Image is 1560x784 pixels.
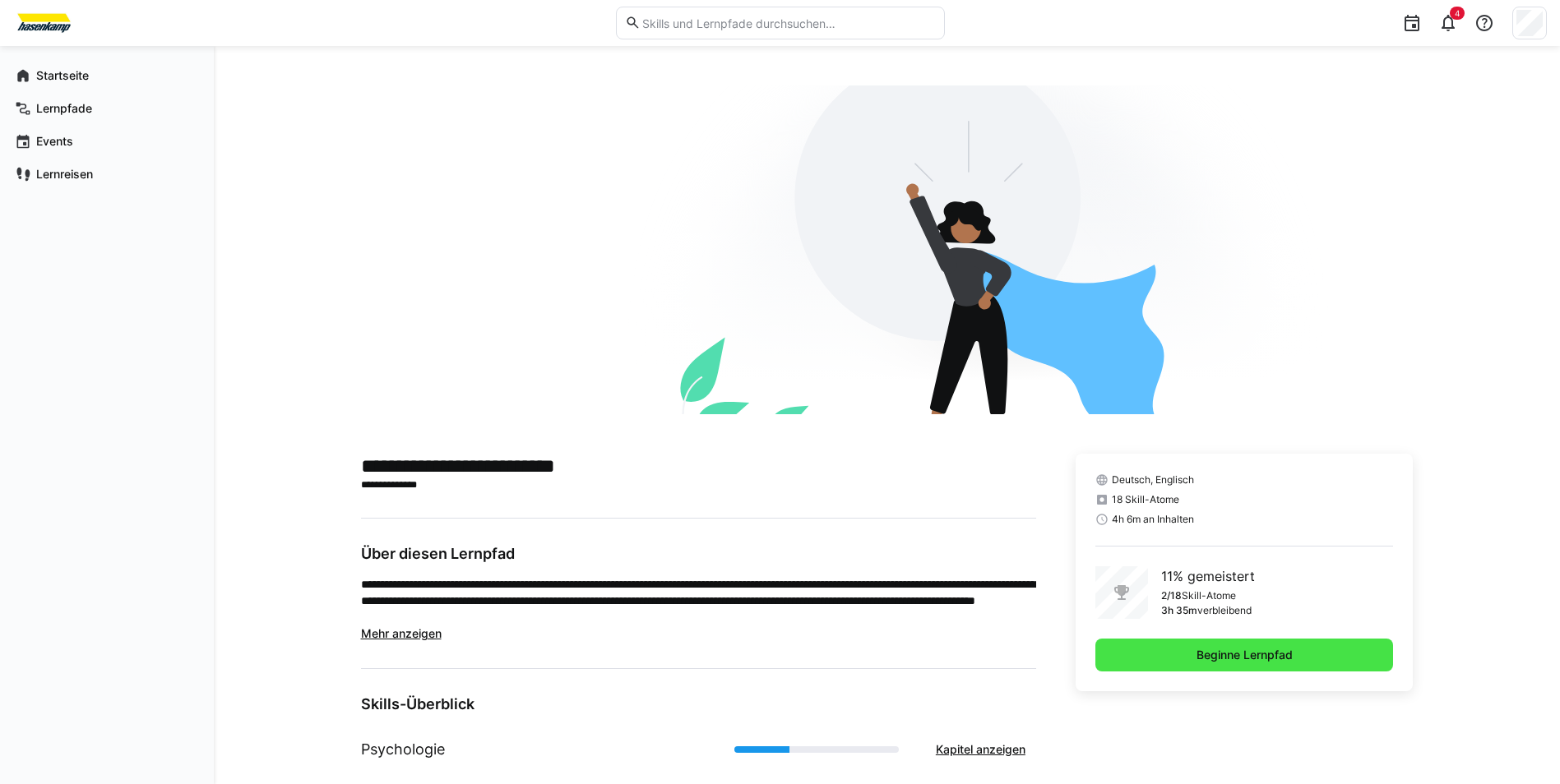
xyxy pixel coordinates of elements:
span: Beginne Lernpfad [1194,647,1295,663]
span: 18 Skill-Atome [1112,493,1179,506]
span: Mehr anzeigen [361,626,442,640]
span: 4 [1455,8,1460,18]
p: Skill-Atome [1182,589,1236,602]
p: 3h 35m [1161,604,1197,617]
p: 11% gemeistert [1161,566,1255,586]
button: Kapitel anzeigen [925,733,1036,766]
input: Skills und Lernpfade durchsuchen… [641,16,935,30]
span: 4h 6m an Inhalten [1112,513,1194,526]
p: 2/18 [1161,589,1182,602]
p: verbleibend [1197,604,1252,617]
h1: Psychologie [361,739,445,760]
button: Beginne Lernpfad [1095,639,1394,671]
span: Deutsch, Englisch [1112,473,1194,487]
h3: Über diesen Lernpfad [361,545,1036,563]
h3: Skills-Überblick [361,695,1036,713]
span: Kapitel anzeigen [933,741,1028,758]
